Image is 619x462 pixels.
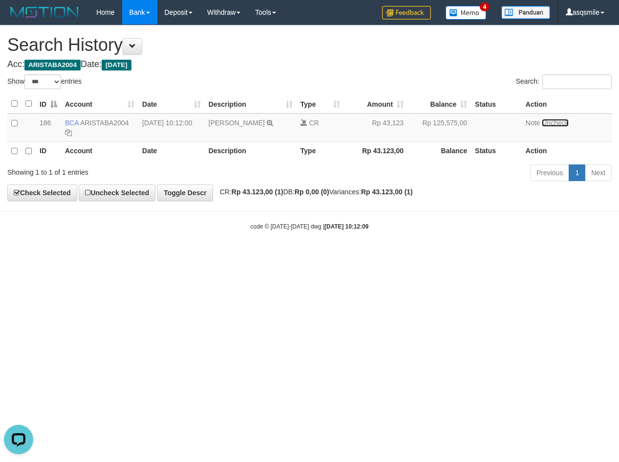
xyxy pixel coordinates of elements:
a: Uncheck Selected [79,185,155,201]
span: CR [309,119,319,127]
th: Date [138,141,205,161]
a: Note [526,119,540,127]
strong: [DATE] 10:12:09 [324,223,368,230]
a: Check Selected [7,185,77,201]
span: BCA [65,119,79,127]
small: code © [DATE]-[DATE] dwg | [251,223,369,230]
a: 1 [569,164,585,181]
a: Uncheck [542,119,568,127]
button: Open LiveChat chat widget [4,4,33,33]
span: CR: DB: Variances: [215,188,413,196]
div: Showing 1 to 1 of 1 entries [7,163,251,177]
img: MOTION_logo.png [7,5,82,20]
h1: Search History [7,35,612,55]
td: Rp 125,575,00 [407,114,471,142]
th: ID [36,141,61,161]
label: Show entries [7,74,82,89]
th: Action [522,141,612,161]
th: Type [297,141,344,161]
a: Previous [530,164,569,181]
th: Action [522,94,612,114]
th: Balance: activate to sort column ascending [407,94,471,114]
a: [PERSON_NAME] [209,119,265,127]
span: 4 [480,2,490,11]
th: Rp 43.123,00 [344,141,407,161]
a: Copy ARISTABA2004 to clipboard [65,129,72,137]
strong: Rp 43.123,00 (1) [232,188,283,196]
th: Date: activate to sort column ascending [138,94,205,114]
a: ARISTABA2004 [80,119,128,127]
strong: Rp 0,00 (0) [295,188,329,196]
img: Button%20Memo.svg [446,6,487,20]
th: Balance [407,141,471,161]
th: Account: activate to sort column ascending [61,94,138,114]
th: Status [471,141,521,161]
img: panduan.png [501,6,550,19]
th: Status [471,94,521,114]
strong: Rp 43.123,00 (1) [361,188,413,196]
td: [DATE] 10:12:00 [138,114,205,142]
span: ARISTABA2004 [24,60,81,70]
th: Description [205,141,297,161]
th: Type: activate to sort column ascending [297,94,344,114]
label: Search: [516,74,612,89]
select: Showentries [24,74,61,89]
a: Toggle Descr [157,185,213,201]
td: 186 [36,114,61,142]
h4: Acc: Date: [7,60,612,69]
a: Next [585,164,612,181]
span: [DATE] [102,60,131,70]
img: Feedback.jpg [382,6,431,20]
th: Amount: activate to sort column ascending [344,94,407,114]
th: Account [61,141,138,161]
input: Search: [542,74,612,89]
th: ID: activate to sort column descending [36,94,61,114]
th: Description: activate to sort column ascending [205,94,297,114]
td: Rp 43,123 [344,114,407,142]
